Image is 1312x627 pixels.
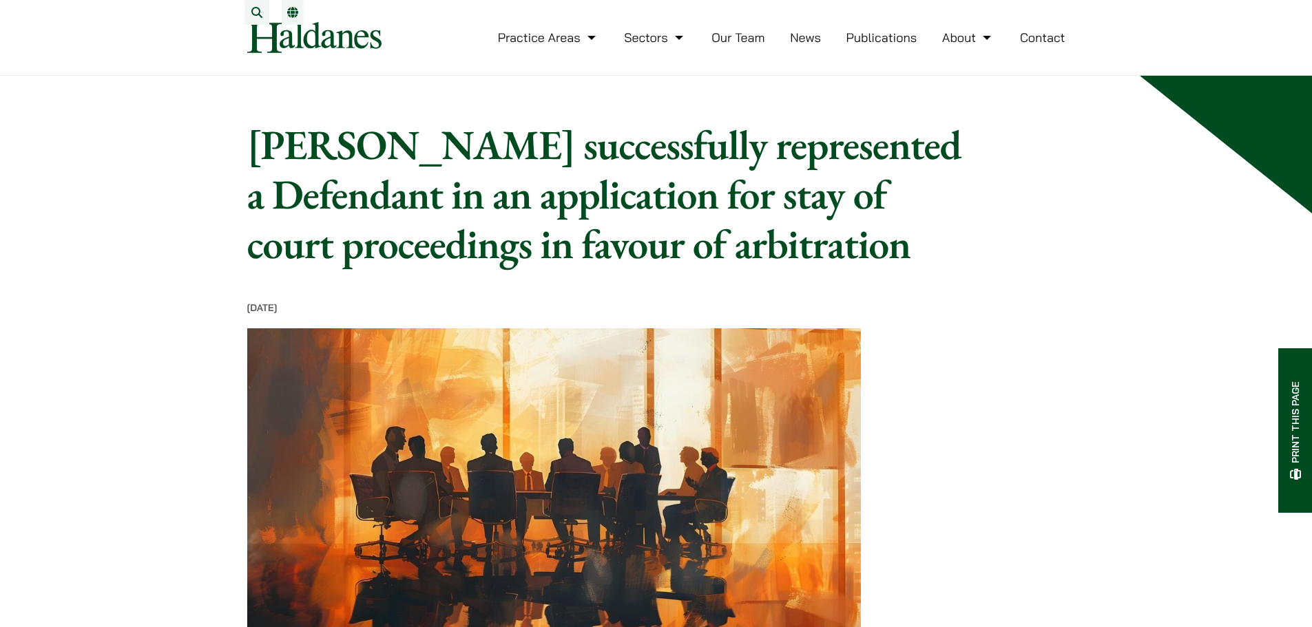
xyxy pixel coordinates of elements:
a: About [942,30,995,45]
a: Switch to EN [287,7,298,18]
a: Publications [846,30,917,45]
img: Logo of Haldanes [247,22,382,53]
a: Sectors [624,30,686,45]
time: [DATE] [247,301,278,314]
a: Contact [1020,30,1065,45]
a: Practice Areas [498,30,599,45]
h1: [PERSON_NAME] successfully represented a Defendant in an application for stay of court proceeding... [247,120,962,268]
a: News [790,30,821,45]
a: Our Team [711,30,764,45]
